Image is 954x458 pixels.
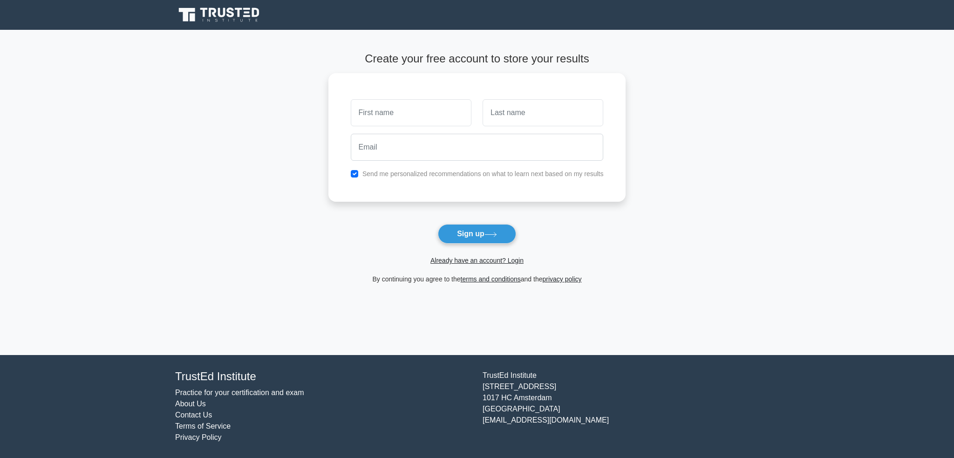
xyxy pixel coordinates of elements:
a: Privacy Policy [175,433,222,441]
input: First name [351,99,471,126]
a: privacy policy [543,275,582,283]
a: Already have an account? Login [430,257,524,264]
div: By continuing you agree to the and the [323,273,632,285]
label: Send me personalized recommendations on what to learn next based on my results [362,170,604,178]
a: terms and conditions [461,275,521,283]
a: Terms of Service [175,422,231,430]
a: About Us [175,400,206,408]
a: Contact Us [175,411,212,419]
input: Last name [483,99,603,126]
h4: TrustEd Institute [175,370,471,383]
input: Email [351,134,604,161]
a: Practice for your certification and exam [175,389,304,396]
div: TrustEd Institute [STREET_ADDRESS] 1017 HC Amsterdam [GEOGRAPHIC_DATA] [EMAIL_ADDRESS][DOMAIN_NAME] [477,370,784,443]
button: Sign up [438,224,516,244]
h4: Create your free account to store your results [328,52,626,66]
